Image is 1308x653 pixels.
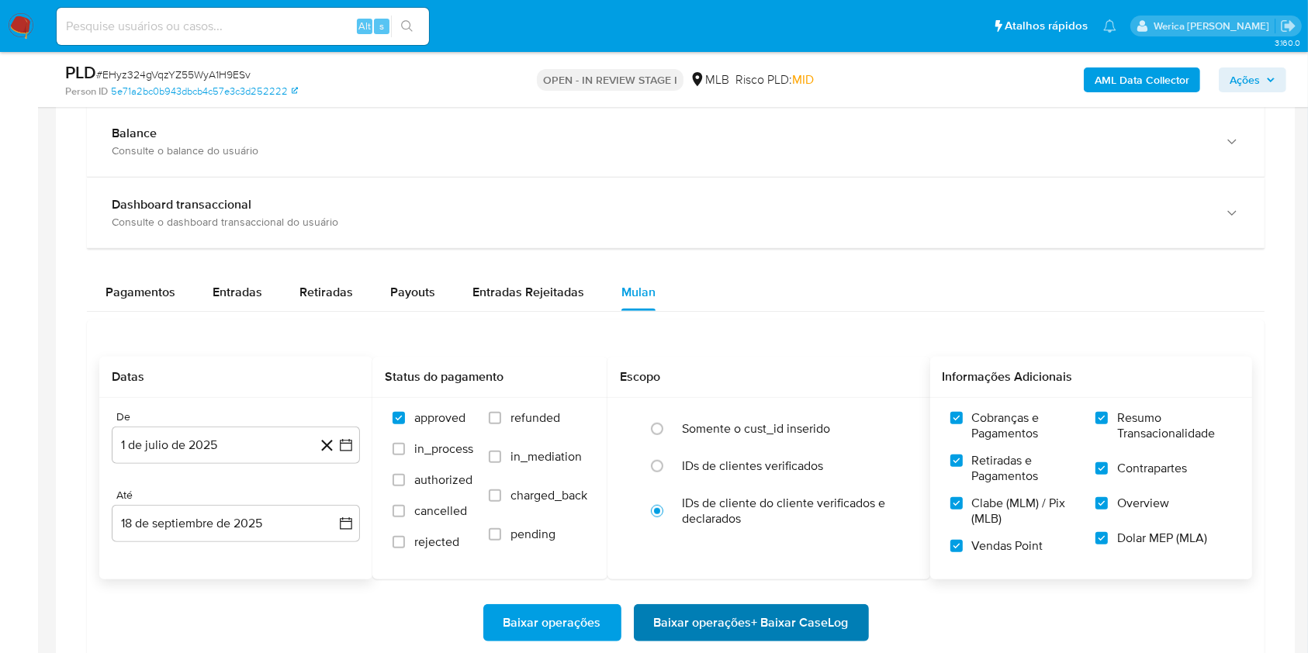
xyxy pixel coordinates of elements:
button: AML Data Collector [1084,67,1200,92]
span: # EHyz324gVqzYZ55WyA1H9ESv [96,67,251,82]
span: MID [792,71,814,88]
span: 3.160.0 [1275,36,1300,49]
button: Ações [1219,67,1286,92]
p: werica.jgaldencio@mercadolivre.com [1154,19,1275,33]
b: AML Data Collector [1095,67,1189,92]
a: Sair [1280,18,1296,34]
a: 5e71a2bc0b943dbcb4c57e3c3d252222 [111,85,298,98]
input: Pesquise usuários ou casos... [57,16,429,36]
span: Risco PLD: [735,71,814,88]
p: OPEN - IN REVIEW STAGE I [537,69,683,91]
span: Atalhos rápidos [1005,18,1088,34]
div: MLB [690,71,729,88]
b: Person ID [65,85,108,98]
span: Alt [358,19,371,33]
button: search-icon [391,16,423,37]
a: Notificações [1103,19,1116,33]
span: Ações [1230,67,1260,92]
b: PLD [65,60,96,85]
span: s [379,19,384,33]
